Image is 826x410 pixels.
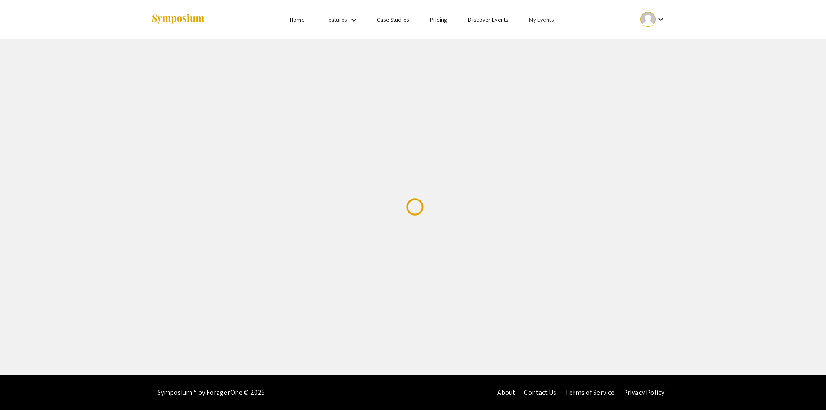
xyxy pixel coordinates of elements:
[529,16,554,23] a: My Events
[631,10,675,29] button: Expand account dropdown
[430,16,447,23] a: Pricing
[497,388,516,397] a: About
[151,13,205,25] img: Symposium by ForagerOne
[623,388,664,397] a: Privacy Policy
[349,15,359,25] mat-icon: Expand Features list
[377,16,409,23] a: Case Studies
[524,388,556,397] a: Contact Us
[656,14,666,24] mat-icon: Expand account dropdown
[326,16,347,23] a: Features
[468,16,508,23] a: Discover Events
[565,388,614,397] a: Terms of Service
[290,16,304,23] a: Home
[157,375,265,410] div: Symposium™ by ForagerOne © 2025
